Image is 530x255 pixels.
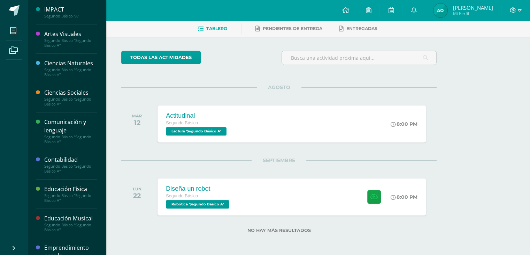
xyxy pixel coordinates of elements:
div: Artes Visuales [44,30,97,38]
a: todas las Actividades [121,51,201,64]
a: Entregadas [339,23,377,34]
div: Ciencias Naturales [44,59,97,67]
span: Lectura 'Segundo Básico A' [166,127,226,136]
a: Comunicación y lenguajeSegundo Básico "Segundo Básico A" [44,118,97,144]
label: No hay más resultados [121,228,437,233]
div: 22 [133,191,141,200]
div: Segundo Básico "Segundo Básico A" [44,164,97,174]
div: Contabilidad [44,156,97,164]
div: Segundo Básico "Segundo Básico A" [44,223,97,232]
span: Pendientes de entrega [263,26,322,31]
div: Segundo Básico "Segundo Básico A" [44,193,97,203]
span: Segundo Básico [166,194,198,198]
a: ContabilidadSegundo Básico "Segundo Básico A" [44,156,97,174]
div: IMPACT [44,6,97,14]
div: Ciencias Sociales [44,89,97,97]
div: Comunicación y lenguaje [44,118,97,134]
div: Segundo Básico "Segundo Básico A" [44,67,97,77]
span: Tablero [206,26,227,31]
a: Educación FísicaSegundo Básico "Segundo Básico A" [44,185,97,203]
div: LUN [133,187,141,191]
div: MAR [132,114,142,118]
span: Robótica 'Segundo Básico A' [166,200,229,209]
input: Busca una actividad próxima aquí... [282,51,436,65]
span: Segundo Básico [166,121,198,125]
span: SEPTIEMBRE [252,157,306,163]
span: [PERSON_NAME] [453,4,493,11]
a: Pendientes de entrega [255,23,322,34]
div: Segundo Básico "Segundo Básico A" [44,97,97,107]
div: Actitudinal [166,112,228,119]
div: 8:00 PM [391,121,417,127]
div: Segundo Básico "Segundo Básico A" [44,134,97,144]
div: Diseña un robot [166,185,231,192]
a: Educación MusicalSegundo Básico "Segundo Básico A" [44,214,97,232]
span: Mi Perfil [453,10,493,16]
a: Tablero [198,23,227,34]
div: Educación Física [44,185,97,193]
div: Educación Musical [44,214,97,223]
a: Artes VisualesSegundo Básico "Segundo Básico A" [44,30,97,48]
a: Ciencias SocialesSegundo Básico "Segundo Básico A" [44,89,97,107]
div: 8:00 PM [391,194,417,200]
img: e74017cff23c5166767eb9fc4bf12120.png [433,3,447,17]
div: 12 [132,118,142,127]
div: Segundo Básico "Segundo Básico A" [44,38,97,48]
a: Ciencias NaturalesSegundo Básico "Segundo Básico A" [44,59,97,77]
span: AGOSTO [257,84,301,90]
a: IMPACTSegundo Básico "A" [44,6,97,19]
span: Entregadas [346,26,377,31]
div: Segundo Básico "A" [44,14,97,19]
